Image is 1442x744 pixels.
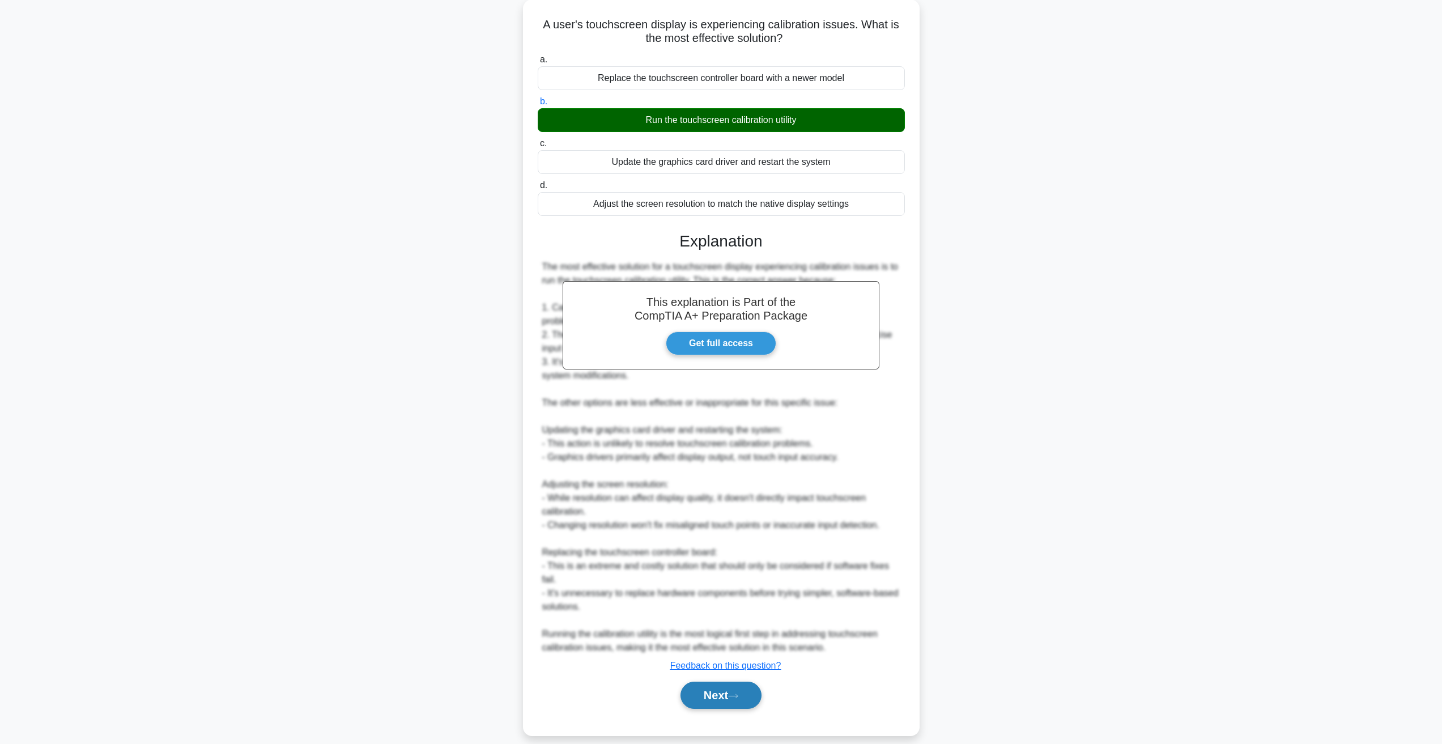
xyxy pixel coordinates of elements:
[540,96,547,106] span: b.
[538,150,905,174] div: Update the graphics card driver and restart the system
[537,18,906,46] h5: A user's touchscreen display is experiencing calibration issues. What is the most effective solut...
[538,192,905,216] div: Adjust the screen resolution to match the native display settings
[538,108,905,132] div: Run the touchscreen calibration utility
[545,232,898,251] h3: Explanation
[666,331,776,355] a: Get full access
[670,661,781,670] a: Feedback on this question?
[542,260,900,654] div: The most effective solution for a touchscreen display experiencing calibration issues is to run t...
[680,682,762,709] button: Next
[540,180,547,190] span: d.
[540,138,547,148] span: c.
[538,66,905,90] div: Replace the touchscreen controller board with a newer model
[540,54,547,64] span: a.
